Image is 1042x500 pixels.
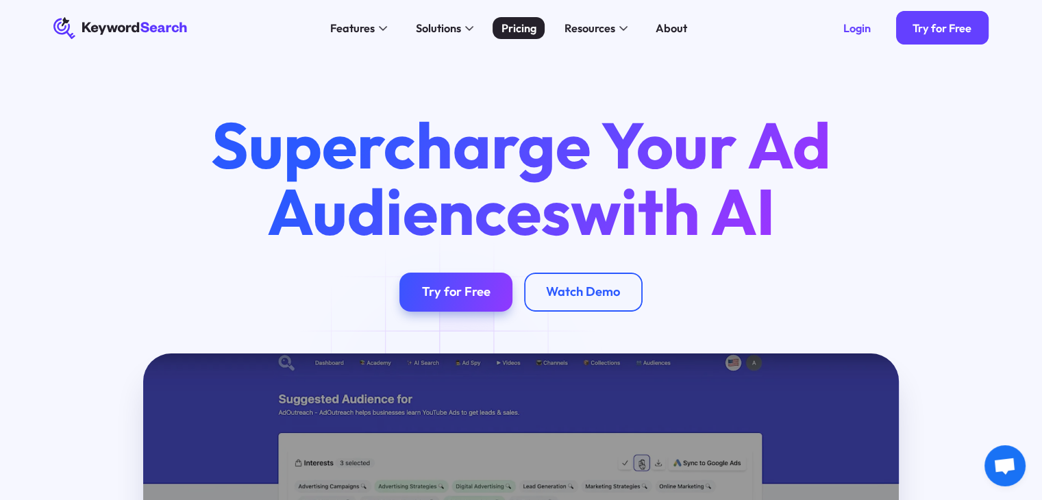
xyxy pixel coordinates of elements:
div: Resources [564,20,615,37]
div: About [656,20,687,37]
a: Pricing [493,17,545,40]
div: Watch Demo [546,284,620,300]
div: Try for Free [913,21,971,35]
div: Open chat [984,445,1026,486]
div: Pricing [501,20,536,37]
a: Login [826,11,887,45]
div: Login [843,21,871,35]
a: About [647,17,695,40]
div: Try for Free [422,284,491,300]
a: Try for Free [399,273,512,312]
a: Try for Free [896,11,989,45]
div: Features [330,20,375,37]
span: with AI [571,171,776,251]
h1: Supercharge Your Ad Audiences [185,112,856,245]
div: Solutions [415,20,460,37]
